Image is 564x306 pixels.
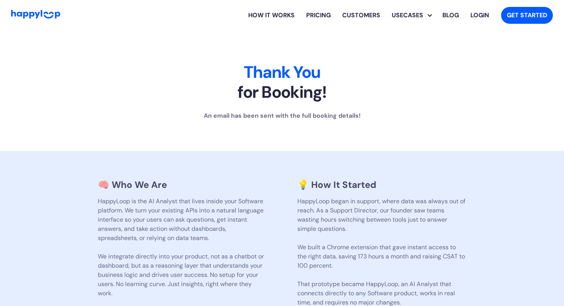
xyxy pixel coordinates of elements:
[386,3,437,28] div: Explore HappyLoop use cases
[336,3,386,28] a: Learn how HappyLoop works
[437,3,465,28] a: Visit the HappyLoop blog for insights
[386,11,429,20] div: Usecases
[204,112,361,120] strong: An email has been sent with the full booking details!
[392,3,437,28] div: Usecases
[297,179,466,191] h3: 💡 How It Started
[300,3,336,28] a: View HappyLoop pricing plans
[242,3,300,28] a: Learn how HappyLoop works
[237,81,326,103] span: for Booking!
[501,7,553,24] a: Get started with HappyLoop
[98,179,267,191] h3: 🧠 Who We Are
[465,3,495,28] a: Log in to your HappyLoop account
[11,10,60,21] a: Go to Home Page
[11,10,60,19] img: HappyLoop Logo
[43,63,521,102] h2: Thank You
